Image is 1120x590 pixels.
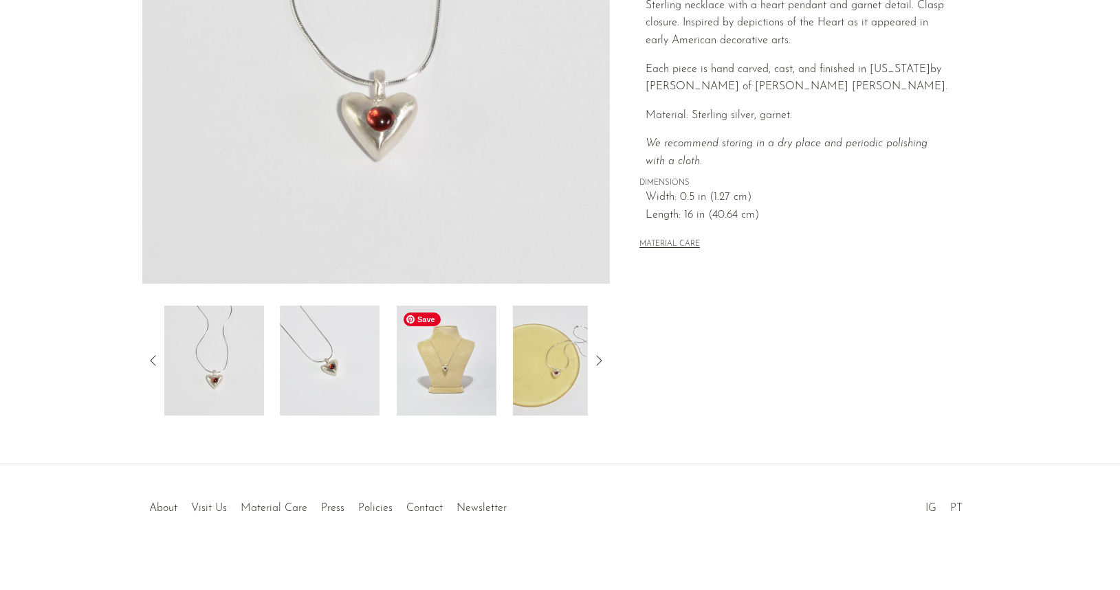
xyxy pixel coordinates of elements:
[513,306,613,416] img: Garnet Heart Pendant Necklace
[639,177,949,190] span: DIMENSIONS
[646,110,792,121] span: Material: Sterling silver, garnet.
[142,492,514,518] ul: Quick links
[646,189,949,207] span: Width: 0.5 in (1.27 cm)
[950,503,963,514] a: PT
[406,503,443,514] a: Contact
[321,503,344,514] a: Press
[404,313,441,326] span: Save
[164,306,264,416] img: Garnet Heart Pendant Necklace
[646,207,949,225] span: Length: 16 in (40.64 cm)
[919,492,969,518] ul: Social Medias
[639,240,700,250] button: MATERIAL CARE
[358,503,393,514] a: Policies
[646,138,927,167] i: We recommend storing in a dry place and periodic polishing with a cloth.
[149,503,177,514] a: About
[397,306,496,416] img: Garnet Heart Pendant Necklace
[280,306,380,416] img: Garnet Heart Pendant Necklace
[925,503,936,514] a: IG
[646,64,947,93] span: Each piece is hand carved, cast, and finished in [US_STATE] by [PERSON_NAME] of [PERSON_NAME] [PE...
[241,503,307,514] a: Material Care
[191,503,227,514] a: Visit Us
